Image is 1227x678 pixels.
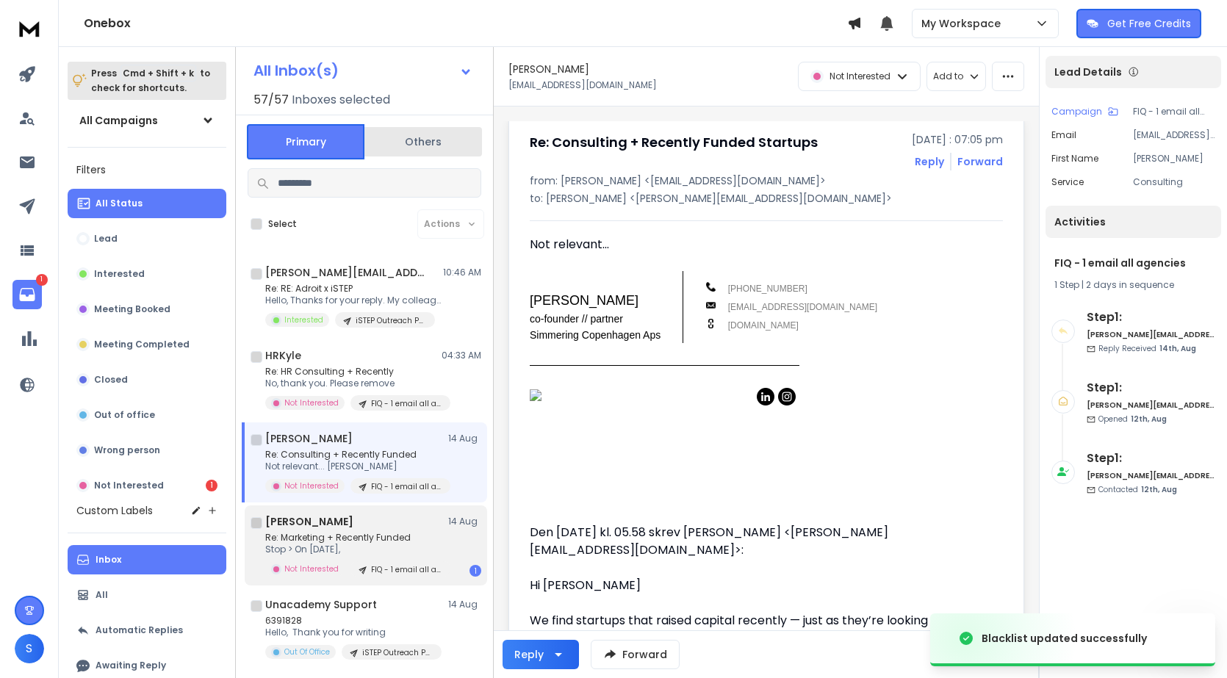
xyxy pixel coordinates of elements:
[15,634,44,663] button: S
[265,295,442,306] p: Hello, Thanks for your reply. My colleague [PERSON_NAME]
[503,640,579,669] button: Reply
[448,433,481,444] p: 14 Aug
[1098,484,1177,495] p: Contacted
[362,647,433,658] p: iSTEP Outreach Partner
[15,15,44,42] img: logo
[94,480,164,491] p: Not Interested
[265,514,353,529] h1: [PERSON_NAME]
[530,577,959,594] div: Hi [PERSON_NAME]
[96,589,108,601] p: All
[508,62,589,76] h1: [PERSON_NAME]
[284,563,339,574] p: Not Interested
[265,627,442,638] p: Hello, Thank you for writing
[706,319,716,328] img: website
[94,303,170,315] p: Meeting Booked
[371,398,442,409] p: FIQ - 1 email all agencies
[84,15,847,32] h1: Onebox
[530,389,625,401] img: file
[1087,400,1215,411] h6: [PERSON_NAME][EMAIL_ADDRESS][DOMAIN_NAME]
[91,66,210,95] p: Press to check for shortcuts.
[36,274,48,286] p: 1
[1087,379,1215,397] h6: Step 1 :
[206,480,217,491] div: 1
[915,154,944,169] button: Reply
[1098,343,1196,354] p: Reply Received
[530,271,661,311] h2: [PERSON_NAME]
[265,378,442,389] p: No, thank you. Please remove
[757,388,774,405] img: linkedin
[284,480,339,491] p: Not Interested
[1046,206,1221,238] div: Activities
[530,524,959,559] div: Den [DATE] kl. 05.58 skrev [PERSON_NAME] <[PERSON_NAME][EMAIL_ADDRESS][DOMAIN_NAME]>:
[96,660,166,671] p: Awaiting Reply
[12,280,42,309] a: 1
[94,268,145,280] p: Interested
[982,631,1147,646] div: Blacklist updated successfully
[265,532,442,544] p: Re: Marketing + Recently Funded
[292,91,390,109] h3: Inboxes selected
[1087,450,1215,467] h6: Step 1 :
[68,106,226,135] button: All Campaigns
[76,503,153,518] h3: Custom Labels
[530,132,818,153] h1: Re: Consulting + Recently Funded Startups
[1107,16,1191,31] p: Get Free Credits
[706,282,716,292] img: mobilePhone
[1051,106,1102,118] p: Campaign
[284,646,330,657] p: Out Of Office
[957,154,1003,169] div: Forward
[530,612,959,647] div: We find startups that raised capital recently — just as they’re looking for Consulting partners s...
[1087,470,1215,481] h6: [PERSON_NAME][EMAIL_ADDRESS][DOMAIN_NAME]
[68,159,226,180] h3: Filters
[68,330,226,359] button: Meeting Completed
[514,647,544,662] div: Reply
[1133,176,1215,188] p: Consulting
[94,339,190,350] p: Meeting Completed
[1141,484,1177,495] span: 12th, Aug
[265,265,427,280] h1: [PERSON_NAME][EMAIL_ADDRESS][DOMAIN_NAME]
[265,348,301,363] h1: HRKyle
[778,388,796,405] img: instagram
[1133,153,1215,165] p: [PERSON_NAME]
[96,198,143,209] p: All Status
[1159,343,1196,354] span: 14th, Aug
[265,597,377,612] h1: Unacademy Support
[1054,279,1212,291] div: |
[530,173,1003,188] p: from: [PERSON_NAME] <[EMAIL_ADDRESS][DOMAIN_NAME]>
[1054,278,1079,291] span: 1 Step
[442,350,481,361] p: 04:33 AM
[933,71,963,82] p: Add to
[530,311,661,327] div: co-founder // partner
[242,56,484,85] button: All Inbox(s)
[94,233,118,245] p: Lead
[1087,329,1215,340] h6: [PERSON_NAME][EMAIL_ADDRESS][DOMAIN_NAME]
[265,615,442,627] p: 6391828
[284,314,323,325] p: Interested
[728,284,807,294] a: [PHONE_NUMBER]
[68,224,226,253] button: Lead
[253,91,289,109] span: 57 / 57
[265,544,442,555] p: Stop > On [DATE],
[68,580,226,610] button: All
[448,599,481,610] p: 14 Aug
[94,444,160,456] p: Wrong person
[68,189,226,218] button: All Status
[1054,65,1122,79] p: Lead Details
[68,365,226,394] button: Closed
[1133,106,1215,118] p: FIQ - 1 email all agencies
[371,481,442,492] p: FIQ - 1 email all agencies
[68,545,226,574] button: Inbox
[68,616,226,645] button: Automatic Replies
[253,63,339,78] h1: All Inbox(s)
[68,436,226,465] button: Wrong person
[830,71,890,82] p: Not Interested
[265,449,442,461] p: Re: Consulting + Recently Funded
[268,218,297,230] label: Select
[1098,414,1167,425] p: Opened
[1086,278,1174,291] span: 2 days in sequence
[79,113,158,128] h1: All Campaigns
[96,624,183,636] p: Automatic Replies
[912,132,1003,147] p: [DATE] : 07:05 pm
[1054,256,1212,270] h1: FIQ - 1 email all agencies
[728,320,799,331] a: [DOMAIN_NAME]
